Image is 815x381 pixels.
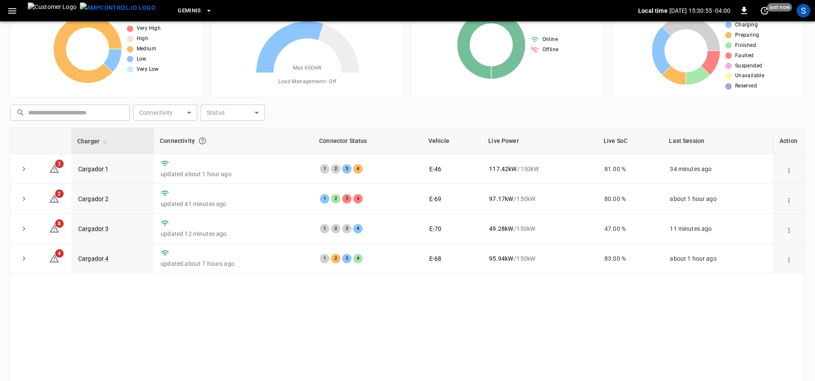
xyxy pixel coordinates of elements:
a: E-70 [429,225,442,232]
p: [DATE] 15:30:55 -04:00 [669,6,730,15]
span: High [137,35,149,43]
span: 3 [55,160,64,168]
img: Customer Logo [28,3,76,19]
span: 2 [55,189,64,198]
td: about 1 hour ago [663,244,773,273]
p: Local time [638,6,668,15]
th: Live Power [482,128,598,154]
span: Very Low [137,65,159,74]
p: 97.17 kW [489,195,513,203]
td: 83.00 % [598,244,663,273]
button: expand row [18,163,30,175]
div: 2 [331,224,340,233]
div: 2 [331,164,340,174]
div: 1 [320,194,329,204]
span: Faulted [735,52,754,60]
a: Cargador 3 [78,225,109,232]
th: Connector Status [313,128,422,154]
span: just now [767,3,792,12]
a: Cargador 2 [78,195,109,202]
p: updated 41 minutes ago [161,200,306,208]
div: 2 [331,194,340,204]
button: Geminis [174,3,216,19]
div: 4 [353,194,363,204]
div: 4 [353,164,363,174]
span: 4 [55,249,64,258]
td: 34 minutes ago [663,154,773,184]
p: updated about 1 hour ago [161,170,306,178]
a: Cargador 4 [78,255,109,262]
th: Action [773,128,804,154]
span: Finished [735,41,756,50]
span: Geminis [178,6,201,16]
div: / 150 kW [489,254,591,263]
td: 47.00 % [598,214,663,244]
span: Preparing [735,31,759,40]
img: ampcontrol.io logo [80,3,155,13]
a: 3 [49,165,59,172]
a: E-69 [429,195,442,202]
div: 4 [353,254,363,263]
div: action cell options [783,224,795,233]
a: 4 [49,255,59,262]
div: 3 [342,164,352,174]
th: Last Session [663,128,773,154]
p: updated 12 minutes ago [161,230,306,238]
a: 8 [49,225,59,232]
button: set refresh interval [758,4,771,17]
div: 2 [331,254,340,263]
a: 2 [49,195,59,201]
span: Charging [735,21,758,29]
td: 81.00 % [598,154,663,184]
div: action cell options [783,195,795,203]
span: Suspended [735,62,762,70]
p: updated about 7 hours ago [161,259,306,268]
button: expand row [18,222,30,235]
button: expand row [18,192,30,205]
span: Very High [137,24,161,33]
span: Low [137,55,147,64]
a: E-68 [429,255,442,262]
div: 1 [320,164,329,174]
div: action cell options [783,254,795,263]
button: expand row [18,252,30,265]
div: 3 [342,224,352,233]
div: 3 [342,194,352,204]
span: Online [542,35,558,44]
td: 11 minutes ago [663,214,773,244]
span: 8 [55,219,64,228]
div: Connectivity [160,133,307,148]
span: Max. 600 kW [293,64,322,73]
button: Connection between the charger and our software. [195,133,210,148]
th: Vehicle [422,128,482,154]
a: E-46 [429,166,442,172]
span: Unavailable [735,72,764,80]
div: / 150 kW [489,224,591,233]
div: / 150 kW [489,165,591,173]
div: action cell options [783,165,795,173]
p: 95.94 kW [489,254,513,263]
div: 1 [320,254,329,263]
span: Offline [542,46,559,54]
div: 1 [320,224,329,233]
span: Reserved [735,82,757,90]
p: 49.28 kW [489,224,513,233]
span: Medium [137,45,156,53]
div: profile-icon [797,4,810,17]
div: / 150 kW [489,195,591,203]
th: Live SoC [598,128,663,154]
div: 4 [353,224,363,233]
td: 80.00 % [598,184,663,214]
div: 3 [342,254,352,263]
span: Charger [77,136,111,146]
td: about 1 hour ago [663,184,773,214]
a: Cargador 1 [78,166,109,172]
span: Load Management = Off [278,78,336,86]
p: 117.42 kW [489,165,516,173]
